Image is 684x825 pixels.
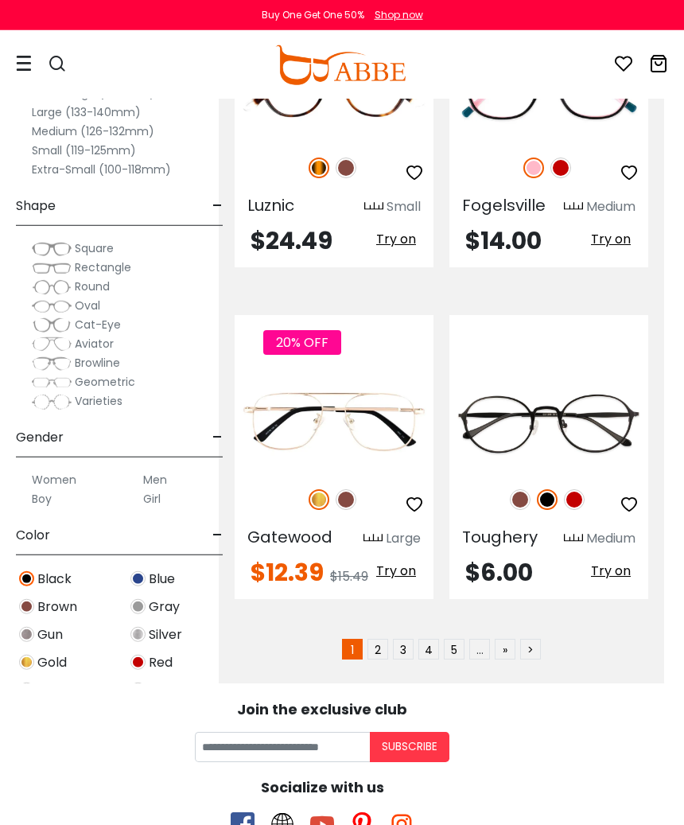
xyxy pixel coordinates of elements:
[149,570,175,589] span: Blue
[19,683,34,698] img: Green
[342,639,363,660] span: 1
[251,555,324,590] span: $12.39
[367,8,423,21] a: Shop now
[143,470,167,489] label: Men
[32,317,72,333] img: Cat-Eye.png
[275,45,406,85] img: abbeglasses.com
[149,681,200,700] span: Tortoise
[32,160,171,179] label: Extra-Small (100-118mm)
[564,201,583,213] img: size ruler
[363,533,383,545] img: size ruler
[309,489,329,510] img: Gold
[143,489,161,508] label: Girl
[75,240,114,256] span: Square
[386,529,421,548] div: Large
[16,187,56,225] span: Shape
[75,298,100,313] span: Oval
[130,655,146,670] img: Red
[32,470,76,489] label: Women
[212,187,223,225] span: -
[370,732,449,762] button: Subscribe
[465,555,533,590] span: $6.00
[130,571,146,586] img: Blue
[37,653,67,672] span: Gold
[336,489,356,510] img: Brown
[32,141,136,160] label: Small (119-125mm)
[586,561,635,582] button: Try on
[32,260,72,276] img: Rectangle.png
[32,298,72,314] img: Oval.png
[19,627,34,642] img: Gun
[462,194,546,216] span: Fogelsville
[130,627,146,642] img: Silver
[32,489,52,508] label: Boy
[32,394,72,411] img: Varieties.png
[149,597,180,617] span: Gray
[16,418,64,457] span: Gender
[16,516,50,555] span: Color
[523,158,544,178] img: Pink
[336,158,356,178] img: Brown
[32,279,72,295] img: Round.png
[19,655,34,670] img: Gold
[32,122,154,141] label: Medium (126-132mm)
[37,597,77,617] span: Brown
[364,201,383,213] img: size ruler
[586,197,635,216] div: Medium
[212,418,223,457] span: -
[247,526,332,548] span: Gatewood
[469,639,490,660] span: …
[37,625,63,644] span: Gun
[75,355,120,371] span: Browline
[444,639,464,660] a: 5
[32,356,72,372] img: Browline.png
[591,562,631,580] span: Try on
[371,561,421,582] button: Try on
[149,625,182,644] span: Silver
[371,229,421,250] button: Try on
[32,337,72,352] img: Aviator.png
[212,516,223,555] span: -
[75,336,114,352] span: Aviator
[586,229,635,250] button: Try on
[32,241,72,257] img: Square.png
[330,567,368,586] span: $15.49
[367,639,388,660] a: 2
[418,639,439,660] a: 4
[251,224,332,258] span: $24.49
[262,8,364,22] div: Buy One Get One 50%
[462,526,538,548] span: Toughery
[449,372,648,472] img: Black Toughery - Metal ,Adjust Nose Pads
[130,599,146,614] img: Gray
[376,562,416,580] span: Try on
[564,489,585,510] img: Red
[75,259,131,275] span: Rectangle
[550,158,571,178] img: Red
[375,8,423,22] div: Shop now
[376,230,416,248] span: Try on
[75,317,121,333] span: Cat-Eye
[537,489,558,510] img: Black
[75,374,135,390] span: Geometric
[37,570,72,589] span: Black
[75,393,122,409] span: Varieties
[149,653,173,672] span: Red
[465,224,542,258] span: $14.00
[510,489,530,510] img: Brown
[235,372,433,472] img: Gold Gatewood - Metal ,Adjust Nose Pads
[19,599,34,614] img: Brown
[309,158,329,178] img: Tortoise
[130,683,146,698] img: Tortoise
[495,639,515,660] a: »
[195,732,370,762] input: Your email
[564,533,583,545] img: size ruler
[247,194,294,216] span: Luznic
[520,639,541,660] a: >
[393,639,414,660] a: 3
[586,529,635,548] div: Medium
[32,103,141,122] label: Large (133-140mm)
[263,330,341,355] span: 20% OFF
[75,278,110,294] span: Round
